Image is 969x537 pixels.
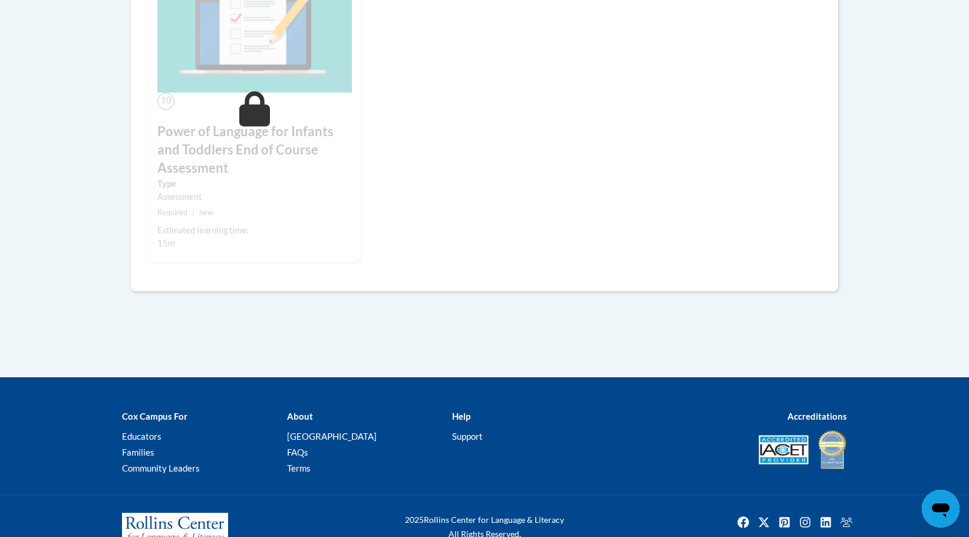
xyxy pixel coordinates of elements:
b: About [287,411,313,421]
img: Twitter icon [754,513,773,532]
div: Assessment [157,190,352,203]
img: Pinterest icon [775,513,794,532]
img: IDA® Accredited [818,429,847,470]
a: Twitter [754,513,773,532]
a: FAQs [287,447,308,457]
span: 2025 [405,515,424,525]
a: Facebook Group [837,513,856,532]
a: Linkedin [816,513,835,532]
img: Instagram icon [796,513,815,532]
div: Estimated learning time: [157,224,352,237]
label: Type [157,177,352,190]
a: Pinterest [775,513,794,532]
img: Facebook group icon [837,513,856,532]
span: Required [157,208,187,217]
iframe: Button to launch messaging window [922,490,960,528]
a: Community Leaders [122,463,200,473]
a: [GEOGRAPHIC_DATA] [287,431,377,442]
span: 15m [157,238,175,248]
b: Help [452,411,470,421]
b: Accreditations [787,411,847,421]
span: 10 [157,93,174,110]
a: Terms [287,463,311,473]
img: Accredited IACET® Provider [759,435,809,464]
h3: Power of Language for Infants and Toddlers End of Course Assessment [157,123,352,177]
img: Facebook icon [734,513,753,532]
a: Support [452,431,483,442]
a: Families [122,447,154,457]
span: new [199,208,213,217]
a: Instagram [796,513,815,532]
img: LinkedIn icon [816,513,835,532]
a: Educators [122,431,161,442]
b: Cox Campus For [122,411,187,421]
a: Facebook [734,513,753,532]
span: | [192,208,195,217]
